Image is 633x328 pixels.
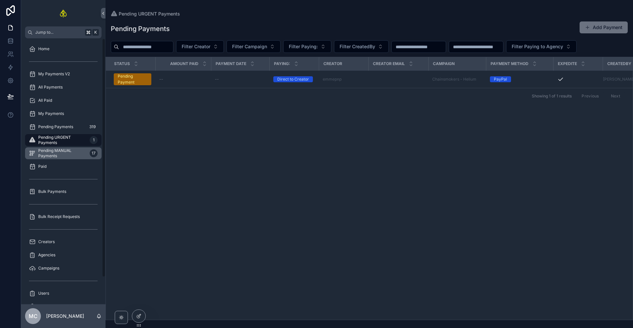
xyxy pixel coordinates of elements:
[38,148,87,159] span: Pending MANUAL Payments
[38,164,46,169] span: Paid
[25,262,102,274] a: Campaigns
[323,77,364,82] a: emmepnp
[215,77,265,82] a: --
[25,81,102,93] a: All Payments
[25,121,102,133] a: Pending Payments319
[25,287,102,299] a: Users
[340,43,375,50] span: Filter CreatedBy
[226,40,281,53] button: Select Button
[170,61,198,66] span: Amount Paid
[38,135,87,145] span: Pending URGENT Payments
[38,46,49,52] span: Home
[25,108,102,120] a: My Payments
[38,291,49,296] span: Users
[87,123,98,131] div: 319
[273,76,315,82] a: Direct to Creator
[90,136,98,144] div: 1
[373,61,405,66] span: Creator Email
[38,239,55,244] span: Creators
[323,77,342,82] a: emmepnp
[25,161,102,172] a: Paid
[21,38,105,304] div: scrollable content
[334,40,389,53] button: Select Button
[289,43,318,50] span: Filter Paying:
[25,43,102,55] a: Home
[90,149,98,157] div: 17
[283,40,331,53] button: Select Button
[490,76,549,82] a: PayPal
[607,61,631,66] span: CreatedBy
[25,236,102,248] a: Creators
[118,73,147,85] div: Pending Payment
[512,43,563,50] span: Filter Paying to Agency
[25,147,102,159] a: Pending MANUAL Payments17
[38,252,55,258] span: Agencies
[25,186,102,198] a: Bulk Payments
[111,24,170,33] h1: Pending Payments
[25,68,102,80] a: My Payments V2
[277,76,309,82] div: Direct to Creator
[38,85,63,90] span: All Payments
[558,61,577,66] span: Expedite
[111,11,180,17] a: Pending URGENT Payments
[506,40,577,53] button: Select Button
[491,61,528,66] span: Payment Method
[38,304,57,309] span: My Profile
[176,40,224,53] button: Select Button
[46,313,84,319] p: [PERSON_NAME]
[25,26,102,38] button: Jump to...K
[114,73,151,85] a: Pending Payment
[433,61,455,66] span: Campaign
[38,111,64,116] span: My Payments
[532,93,572,99] span: Showing 1 of 1 results
[38,124,73,129] span: Pending Payments
[25,134,102,146] a: Pending URGENT Payments1
[25,211,102,223] a: Bulk Receipt Requests
[182,43,210,50] span: Filter Creator
[580,21,628,33] button: Add Payment
[159,77,163,82] span: --
[274,61,290,66] span: Paying:
[159,77,207,82] a: --
[35,30,82,35] span: Jump to...
[232,43,267,50] span: Filter Campaign
[114,61,130,66] span: Status
[25,301,102,312] a: My Profile
[432,77,482,82] a: Chainsmokers - Helium
[38,214,80,219] span: Bulk Receipt Requests
[494,76,507,82] div: PayPal
[323,61,342,66] span: Creator
[38,266,59,271] span: Campaigns
[216,61,246,66] span: Payment Date
[93,30,98,35] span: K
[25,94,102,106] a: All Paid
[38,98,52,103] span: All Paid
[29,312,38,320] span: MC
[59,8,68,18] img: App logo
[25,249,102,261] a: Agencies
[38,189,66,194] span: Bulk Payments
[215,77,219,82] span: --
[432,77,476,82] a: Chainsmokers - Helium
[119,11,180,17] span: Pending URGENT Payments
[38,71,70,77] span: My Payments V2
